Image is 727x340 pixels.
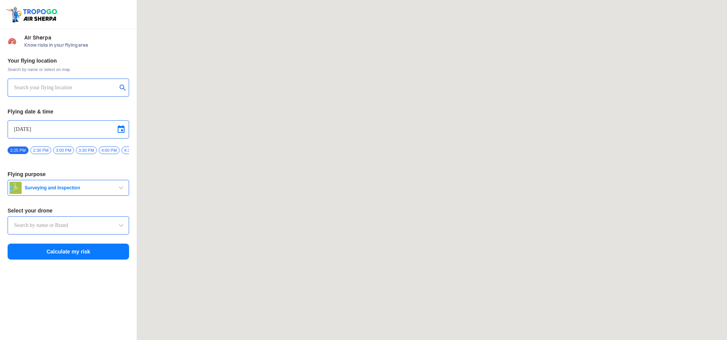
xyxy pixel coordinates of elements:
[76,146,97,154] span: 3:30 PM
[14,83,117,92] input: Search your flying location
[24,42,129,48] span: Know risks in your flying area
[14,221,123,230] input: Search by name or Brand
[8,208,129,213] h3: Select your drone
[8,146,28,154] span: 2:25 PM
[8,36,17,46] img: Risk Scores
[8,180,129,196] button: Surveying and Inspection
[9,182,22,194] img: survey.png
[8,58,129,63] h3: Your flying location
[8,172,129,177] h3: Flying purpose
[8,109,129,114] h3: Flying date & time
[22,185,117,191] span: Surveying and Inspection
[99,146,120,154] span: 4:00 PM
[6,6,60,23] img: ic_tgdronemaps.svg
[30,146,51,154] span: 2:30 PM
[14,125,123,134] input: Select Date
[121,146,142,154] span: 4:30 PM
[24,35,129,41] span: Air Sherpa
[53,146,74,154] span: 3:00 PM
[8,66,129,72] span: Search by name or select on map
[8,244,129,260] button: Calculate my risk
